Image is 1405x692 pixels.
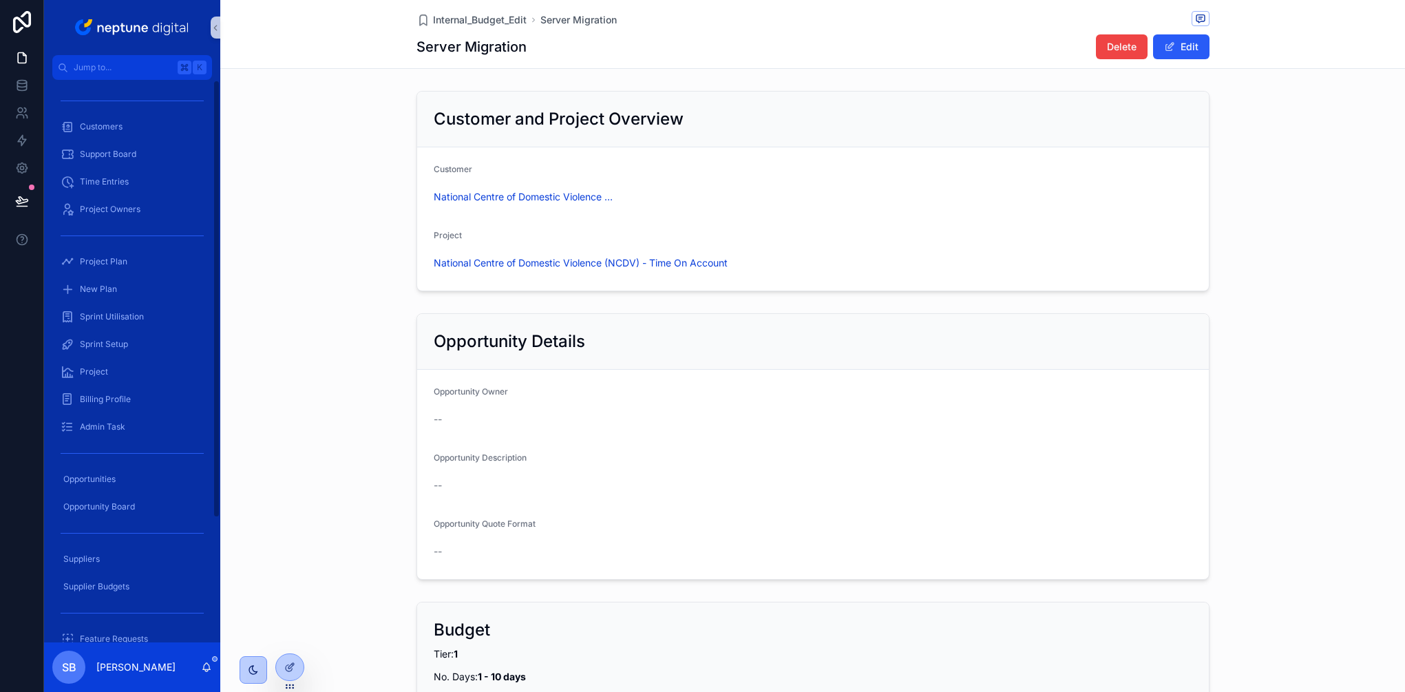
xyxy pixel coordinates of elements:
[434,619,490,641] h2: Budget
[416,13,527,27] a: Internal_Budget_Edit
[434,669,1192,684] p: No. Days:
[1096,34,1148,59] button: Delete
[80,311,144,322] span: Sprint Utilisation
[80,339,128,350] span: Sprint Setup
[434,545,442,558] span: --
[63,554,100,565] span: Suppliers
[52,415,212,439] a: Admin Task
[416,37,527,56] h1: Server Migration
[434,412,442,426] span: --
[63,581,129,592] span: Supplier Budgets
[96,660,176,674] p: [PERSON_NAME]
[434,256,728,270] a: National Centre of Domestic Violence (NCDV) - Time On Account
[434,164,472,174] span: Customer
[52,494,212,519] a: Opportunity Board
[1107,40,1137,54] span: Delete
[80,256,127,267] span: Project Plan
[478,671,526,682] strong: 1 - 10 days
[52,249,212,274] a: Project Plan
[52,197,212,222] a: Project Owners
[434,479,442,492] span: --
[80,633,148,644] span: Feature Requests
[434,230,462,240] span: Project
[52,114,212,139] a: Customers
[1153,34,1209,59] button: Edit
[80,176,129,187] span: Time Entries
[80,204,140,215] span: Project Owners
[80,421,125,432] span: Admin Task
[454,648,458,660] strong: 1
[80,284,117,295] span: New Plan
[63,474,116,485] span: Opportunities
[52,169,212,194] a: Time Entries
[434,386,508,397] span: Opportunity Owner
[52,359,212,384] a: Project
[52,277,212,302] a: New Plan
[80,366,108,377] span: Project
[63,501,135,512] span: Opportunity Board
[52,387,212,412] a: Billing Profile
[52,332,212,357] a: Sprint Setup
[52,547,212,572] a: Suppliers
[434,190,615,204] a: National Centre of Domestic Violence (NCDV)
[80,149,136,160] span: Support Board
[52,467,212,492] a: Opportunities
[434,647,1192,661] p: Tier:
[52,142,212,167] a: Support Board
[194,62,205,73] span: K
[62,659,76,675] span: SB
[540,13,617,27] a: Server Migration
[52,304,212,329] a: Sprint Utilisation
[52,627,212,651] a: Feature Requests
[80,121,123,132] span: Customers
[52,55,212,80] button: Jump to...K
[433,13,527,27] span: Internal_Budget_Edit
[434,518,536,529] span: Opportunity Quote Format
[72,17,193,39] img: App logo
[52,574,212,599] a: Supplier Budgets
[434,331,585,353] h2: Opportunity Details
[434,452,527,463] span: Opportunity Description
[44,80,220,642] div: scrollable content
[80,394,131,405] span: Billing Profile
[434,108,684,130] h2: Customer and Project Overview
[74,62,172,73] span: Jump to...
